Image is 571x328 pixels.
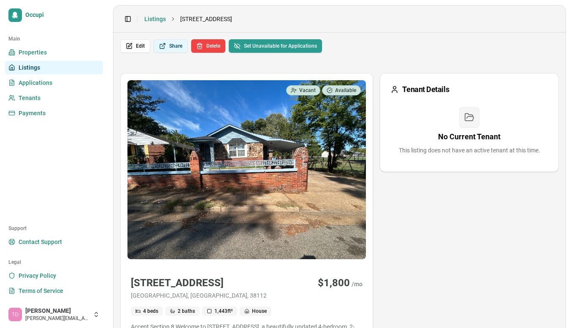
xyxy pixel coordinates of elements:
[399,146,540,155] p: This listing does not have an active tenant at this time.
[240,306,271,316] div: House
[127,80,366,259] img: Property image 1
[5,32,103,46] div: Main
[19,94,41,102] span: Tenants
[399,131,540,143] h3: No Current Tenant
[19,48,47,57] span: Properties
[180,15,232,23] span: [STREET_ADDRESS]
[5,91,103,105] a: Tenants
[299,87,316,94] span: Vacant
[19,79,52,87] span: Applications
[229,39,322,53] button: Set Unavailable for Applications
[5,106,103,120] a: Payments
[19,271,56,280] span: Privacy Policy
[5,255,103,269] div: Legal
[335,87,356,94] span: Available
[131,291,309,300] p: [GEOGRAPHIC_DATA], [GEOGRAPHIC_DATA], 38112
[202,306,237,316] div: 1,443 ft²
[5,284,103,298] a: Terms of Service
[5,5,103,25] a: Occupi
[131,276,309,290] p: [STREET_ADDRESS]
[5,76,103,89] a: Applications
[131,306,163,316] div: 4 beds
[144,15,166,23] a: Listings
[19,287,63,295] span: Terms of Service
[5,222,103,235] div: Support
[120,39,150,53] button: Edit
[191,39,225,53] button: Delete
[390,84,548,95] div: Tenant Details
[25,307,89,315] span: [PERSON_NAME]
[352,280,363,288] span: / mo
[25,11,100,19] span: Occupi
[25,315,89,322] span: [PERSON_NAME][EMAIL_ADDRESS][DOMAIN_NAME]
[5,61,103,74] a: Listings
[19,238,62,246] span: Contact Support
[5,46,103,59] a: Properties
[19,109,46,117] span: Payments
[19,63,40,72] span: Listings
[5,235,103,249] a: Contact Support
[5,304,103,325] button: Trevor Day[PERSON_NAME][PERSON_NAME][EMAIL_ADDRESS][DOMAIN_NAME]
[318,276,350,290] span: $1,800
[5,269,103,282] a: Privacy Policy
[154,39,188,53] button: Share
[165,306,200,316] div: 2 baths
[8,308,22,321] img: Trevor Day
[144,15,232,23] nav: breadcrumb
